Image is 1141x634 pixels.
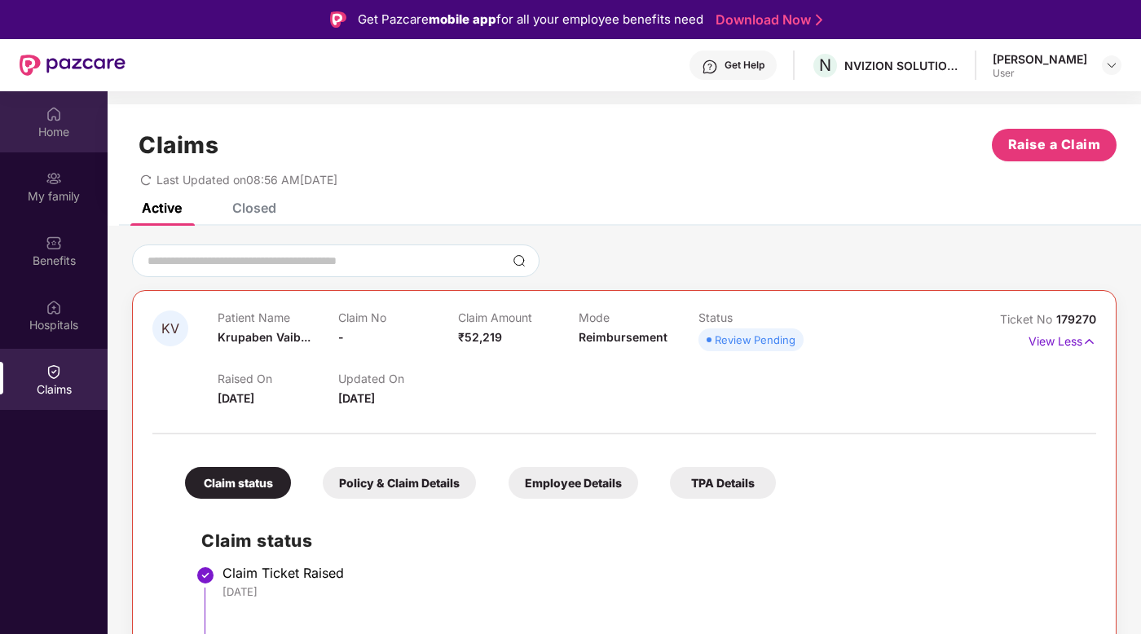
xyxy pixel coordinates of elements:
[139,131,218,159] h1: Claims
[1000,312,1056,326] span: Ticket No
[140,173,152,187] span: redo
[670,467,776,499] div: TPA Details
[338,391,375,405] span: [DATE]
[579,330,667,344] span: Reimbursement
[458,330,502,344] span: ₹52,219
[819,55,831,75] span: N
[579,310,698,324] p: Mode
[992,129,1117,161] button: Raise a Claim
[142,200,182,216] div: Active
[323,467,476,499] div: Policy & Claim Details
[46,106,62,122] img: svg+xml;base64,PHN2ZyBpZD0iSG9tZSIgeG1sbnM9Imh0dHA6Ly93d3cudzMub3JnLzIwMDAvc3ZnIiB3aWR0aD0iMjAiIG...
[338,310,458,324] p: Claim No
[725,59,764,72] div: Get Help
[1056,312,1096,326] span: 179270
[1082,332,1096,350] img: svg+xml;base64,PHN2ZyB4bWxucz0iaHR0cDovL3d3dy53My5vcmcvMjAwMC9zdmciIHdpZHRoPSIxNyIgaGVpZ2h0PSIxNy...
[993,67,1087,80] div: User
[716,11,817,29] a: Download Now
[816,11,822,29] img: Stroke
[218,391,254,405] span: [DATE]
[232,200,276,216] div: Closed
[222,565,1080,581] div: Claim Ticket Raised
[20,55,126,76] img: New Pazcare Logo
[185,467,291,499] div: Claim status
[218,330,311,344] span: Krupaben Vaib...
[509,467,638,499] div: Employee Details
[46,363,62,380] img: svg+xml;base64,PHN2ZyBpZD0iQ2xhaW0iIHhtbG5zPSJodHRwOi8vd3d3LnczLm9yZy8yMDAwL3N2ZyIgd2lkdGg9IjIwIi...
[222,584,1080,599] div: [DATE]
[218,372,337,385] p: Raised On
[513,254,526,267] img: svg+xml;base64,PHN2ZyBpZD0iU2VhcmNoLTMyeDMyIiB4bWxucz0iaHR0cDovL3d3dy53My5vcmcvMjAwMC9zdmciIHdpZH...
[702,59,718,75] img: svg+xml;base64,PHN2ZyBpZD0iSGVscC0zMngzMiIgeG1sbnM9Imh0dHA6Ly93d3cudzMub3JnLzIwMDAvc3ZnIiB3aWR0aD...
[993,51,1087,67] div: [PERSON_NAME]
[1029,328,1096,350] p: View Less
[458,310,578,324] p: Claim Amount
[161,322,179,336] span: KV
[715,332,795,348] div: Review Pending
[698,310,818,324] p: Status
[844,58,958,73] div: NVIZION SOLUTIONS PRIVATE LIMITED
[46,170,62,187] img: svg+xml;base64,PHN2ZyB3aWR0aD0iMjAiIGhlaWdodD0iMjAiIHZpZXdCb3g9IjAgMCAyMCAyMCIgZmlsbD0ibm9uZSIgeG...
[1008,134,1101,155] span: Raise a Claim
[156,173,337,187] span: Last Updated on 08:56 AM[DATE]
[196,566,215,585] img: svg+xml;base64,PHN2ZyBpZD0iU3RlcC1Eb25lLTMyeDMyIiB4bWxucz0iaHR0cDovL3d3dy53My5vcmcvMjAwMC9zdmciIH...
[338,330,344,344] span: -
[1105,59,1118,72] img: svg+xml;base64,PHN2ZyBpZD0iRHJvcGRvd24tMzJ4MzIiIHhtbG5zPSJodHRwOi8vd3d3LnczLm9yZy8yMDAwL3N2ZyIgd2...
[201,527,1080,554] h2: Claim status
[46,235,62,251] img: svg+xml;base64,PHN2ZyBpZD0iQmVuZWZpdHMiIHhtbG5zPSJodHRwOi8vd3d3LnczLm9yZy8yMDAwL3N2ZyIgd2lkdGg9Ij...
[46,299,62,315] img: svg+xml;base64,PHN2ZyBpZD0iSG9zcGl0YWxzIiB4bWxucz0iaHR0cDovL3d3dy53My5vcmcvMjAwMC9zdmciIHdpZHRoPS...
[330,11,346,28] img: Logo
[338,372,458,385] p: Updated On
[218,310,337,324] p: Patient Name
[429,11,496,27] strong: mobile app
[358,10,703,29] div: Get Pazcare for all your employee benefits need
